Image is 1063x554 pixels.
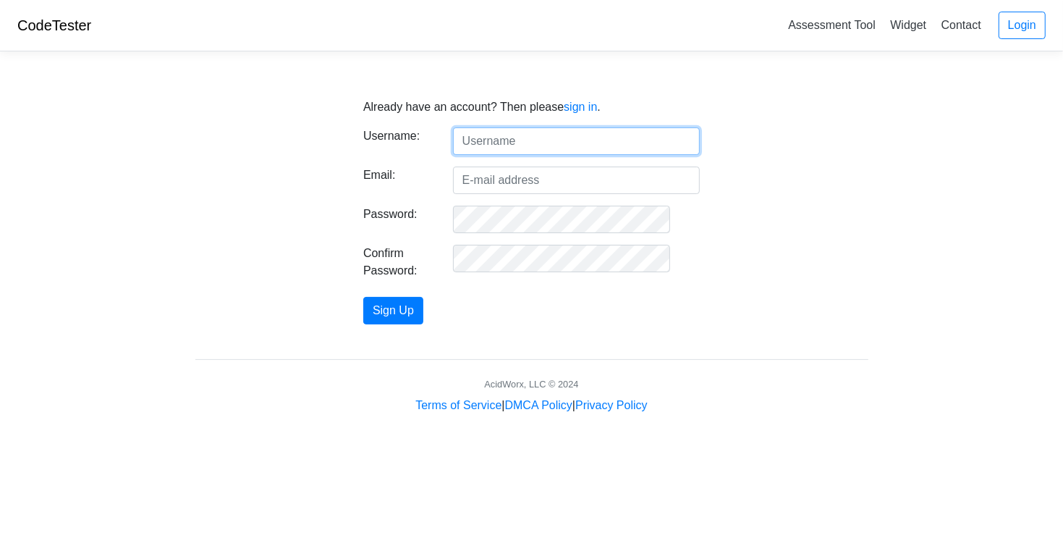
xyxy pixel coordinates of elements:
a: Widget [884,13,932,37]
a: Privacy Policy [575,399,648,411]
input: E-mail address [453,167,700,194]
p: Already have an account? Then please . [363,98,700,116]
label: Password: [352,206,442,227]
div: | | [415,397,647,414]
label: Confirm Password: [352,245,442,280]
a: CodeTester [17,17,91,33]
a: sign in [564,101,597,113]
a: Contact [936,13,987,37]
div: AcidWorx, LLC © 2024 [484,377,578,391]
a: DMCA Policy [505,399,572,411]
a: Login [999,12,1046,39]
input: Username [453,127,700,155]
a: Terms of Service [415,399,501,411]
a: Assessment Tool [782,13,881,37]
button: Sign Up [363,297,423,324]
label: Email: [352,167,442,188]
label: Username: [352,127,442,149]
